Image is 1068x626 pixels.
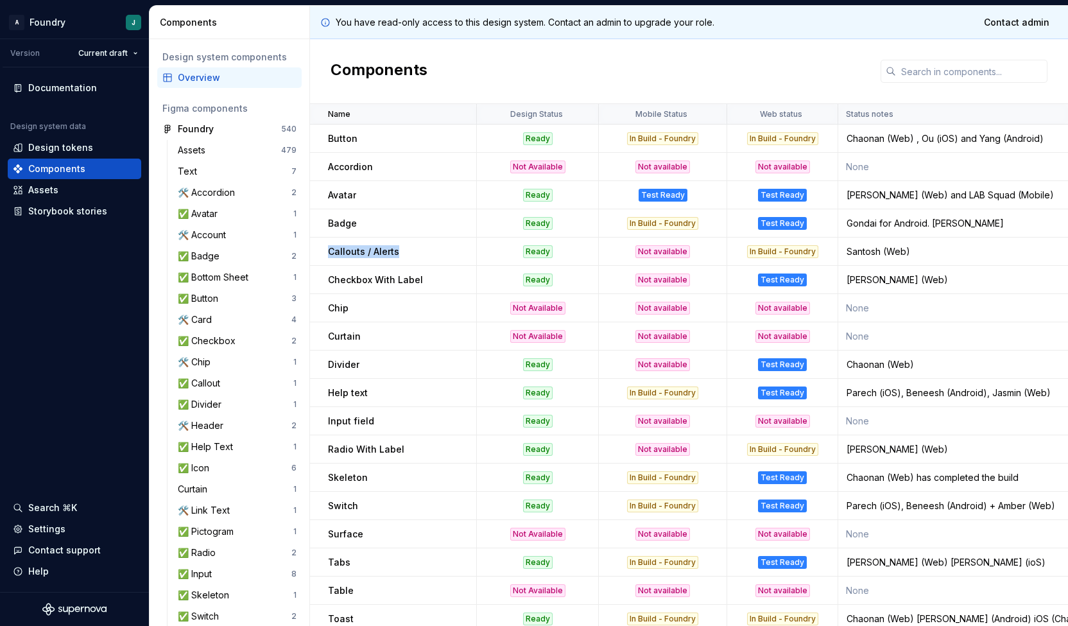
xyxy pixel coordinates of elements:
a: ✅ Icon6 [173,458,302,478]
span: Current draft [78,48,128,58]
button: Search ⌘K [8,498,141,518]
div: 479 [281,145,297,155]
div: 8 [291,569,297,579]
div: ✅ Avatar [178,207,223,220]
a: Storybook stories [8,201,141,222]
div: Test Ready [758,387,807,399]
a: 🛠️ Link Text1 [173,500,302,521]
p: Design Status [510,109,563,119]
div: 6 [291,463,297,473]
div: 🛠️ Chip [178,356,216,369]
div: Design system data [10,121,86,132]
p: Status notes [846,109,893,119]
a: Overview [157,67,302,88]
a: 🛠️ Header2 [173,415,302,436]
div: Ready [523,189,553,202]
div: Foundry [178,123,214,135]
div: Ready [523,443,553,456]
h2: Components [331,60,427,83]
a: Assets479 [173,140,302,161]
div: Ready [523,500,553,512]
a: ✅ Bottom Sheet1 [173,267,302,288]
a: ✅ Skeleton1 [173,585,302,605]
div: Overview [178,71,297,84]
div: 1 [293,357,297,367]
div: A [9,15,24,30]
div: Test Ready [758,189,807,202]
div: 540 [281,124,297,134]
p: Curtain [328,330,361,343]
div: In Build - Foundry [627,500,698,512]
p: Divider [328,358,359,371]
a: 🛠️ Accordion2 [173,182,302,203]
a: ✅ Radio2 [173,543,302,563]
div: Ready [523,415,553,428]
div: Design tokens [28,141,93,154]
div: 3 [291,293,297,304]
div: Text [178,165,202,178]
div: Curtain [178,483,212,496]
a: ✅ Checkbox2 [173,331,302,351]
svg: Supernova Logo [42,603,107,616]
div: Documentation [28,82,97,94]
div: Not Available [510,161,565,173]
div: ✅ Badge [178,250,225,263]
a: Curtain1 [173,479,302,500]
div: J [132,17,135,28]
div: Assets [178,144,211,157]
input: Search in components... [896,60,1047,83]
p: Badge [328,217,357,230]
a: ✅ Help Text1 [173,437,302,457]
div: Ready [523,613,553,625]
p: Checkbox With Label [328,274,423,286]
div: Not available [755,584,810,597]
div: In Build - Foundry [627,613,698,625]
div: Help [28,565,49,578]
div: Not available [635,274,690,286]
a: Components [8,159,141,179]
div: 1 [293,209,297,219]
div: 1 [293,272,297,283]
div: 4 [291,315,297,325]
div: 2 [291,421,297,431]
div: Ready [523,274,553,286]
div: Ready [523,245,553,258]
div: Ready [523,217,553,230]
div: Ready [523,471,553,484]
div: 1 [293,526,297,537]
p: Button [328,132,357,145]
a: 🛠️ Account1 [173,225,302,245]
div: Test Ready [758,217,807,230]
a: Settings [8,519,141,539]
a: ✅ Pictogram1 [173,521,302,542]
div: ✅ Bottom Sheet [178,271,254,284]
div: In Build - Foundry [627,217,698,230]
div: Not available [635,415,690,428]
div: ✅ Callout [178,377,225,390]
span: Contact admin [984,16,1049,29]
p: Switch [328,500,358,512]
div: ✅ Input [178,568,217,580]
a: Text7 [173,161,302,182]
div: In Build - Foundry [747,132,818,145]
div: Not available [755,415,810,428]
div: ✅ Button [178,292,223,305]
div: Components [160,16,304,29]
div: Not available [635,245,690,258]
div: Not available [635,443,690,456]
div: Not Available [510,584,565,597]
div: Not available [635,584,690,597]
div: ✅ Pictogram [178,525,239,538]
div: Design system components [162,51,297,64]
p: Avatar [328,189,356,202]
div: In Build - Foundry [747,245,818,258]
div: Search ⌘K [28,501,77,514]
div: Ready [523,132,553,145]
p: You have read-only access to this design system. Contact an admin to upgrade your role. [336,16,714,29]
div: Not available [755,161,810,173]
div: Foundry [30,16,65,29]
a: Design tokens [8,137,141,158]
div: 2 [291,251,297,261]
a: Contact admin [976,11,1058,34]
div: 1 [293,484,297,494]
